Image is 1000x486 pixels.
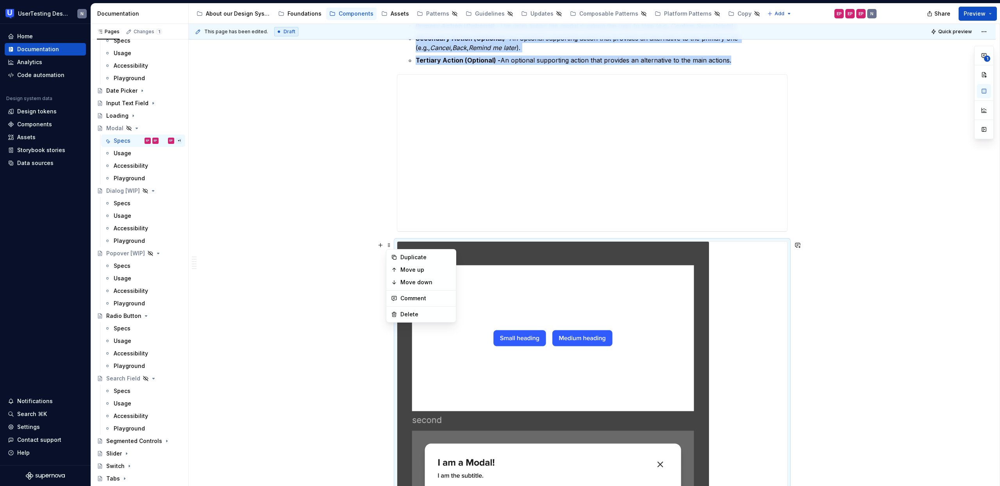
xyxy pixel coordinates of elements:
div: EP [837,11,842,17]
div: Search Field [106,375,140,382]
a: Updates [518,7,565,20]
div: Search ⌘K [17,410,47,418]
div: Playground [114,425,145,432]
a: Home [5,30,86,43]
div: Assets [391,10,409,18]
a: Playground [101,422,185,435]
a: Usage [101,335,185,347]
span: Share [934,10,950,18]
div: Specs [114,387,130,395]
div: Segmented Controls [106,437,162,445]
button: Notifications [5,395,86,407]
div: Comment [400,294,451,302]
a: Specs [101,34,185,47]
div: UserTesting Design System [18,10,68,18]
a: Documentation [5,43,86,56]
a: Data sources [5,157,86,169]
a: Modal [94,122,185,135]
a: Copy [725,7,763,20]
a: Assets [5,131,86,143]
button: Quick preview [929,26,975,37]
div: Patterns [426,10,449,18]
div: Modal [106,124,123,132]
a: Specs [101,197,185,210]
div: Accessibility [114,224,148,232]
div: Page tree [193,6,763,22]
div: Assets [17,133,36,141]
div: Usage [114,149,131,157]
div: + 1 [176,138,182,144]
div: Design system data [6,95,52,102]
em: Back [452,44,467,52]
div: Pages [97,29,120,35]
a: Code automation [5,69,86,81]
button: Help [5,447,86,459]
div: Usage [114,337,131,345]
a: Playground [101,72,185,84]
a: Accessibility [101,285,185,297]
a: Input Text Field [94,97,185,109]
span: Draft [284,29,295,35]
div: Usage [114,212,131,220]
div: Move down [400,278,451,286]
div: Copy [737,10,752,18]
span: Preview [964,10,986,18]
p: An optional supporting action that provides an alternative to the main actions. [416,56,787,65]
a: Usage [101,210,185,222]
div: Foundations [287,10,321,18]
a: Specs [101,260,185,272]
a: Tabs [94,472,185,485]
strong: Tertiary Action (Optional) - [416,56,500,64]
a: Guidelines [462,7,516,20]
div: Specs [114,325,130,332]
div: EP [154,137,157,145]
div: Components [339,10,373,18]
a: Segmented Controls [94,435,185,447]
span: 1 [156,29,162,35]
div: Specs [114,37,130,45]
a: Slider [94,447,185,460]
div: Analytics [17,58,42,66]
div: Home [17,32,33,40]
div: Popover [WIP] [106,249,145,257]
div: Delete [400,310,451,318]
div: Playground [114,362,145,370]
a: Composable Patterns [567,7,650,20]
a: Accessibility [101,160,185,172]
div: Guidelines [475,10,505,18]
p: An optional supporting action that provides an alternative to the primary one (e.g., , , ). [416,34,787,52]
div: Move up [400,266,451,274]
a: Usage [101,272,185,285]
div: Playground [114,174,145,182]
div: Storybook stories [17,146,65,154]
div: Design tokens [17,108,57,115]
a: Playground [101,172,185,185]
em: Cancel [430,44,450,52]
div: Accessibility [114,62,148,70]
div: N [80,11,84,17]
a: Platform Patterns [652,7,723,20]
a: Accessibility [101,347,185,360]
div: Help [17,449,30,457]
div: Duplicate [400,253,451,261]
div: Playground [114,299,145,307]
span: This page has been edited. [204,29,268,35]
div: Loading [106,112,129,120]
a: Specs [101,322,185,335]
button: Preview [959,7,997,21]
div: EP [146,137,149,145]
svg: Supernova Logo [26,472,65,480]
a: SpecsEPEPEP+1 [101,135,185,147]
a: Usage [101,397,185,410]
div: Data sources [17,159,54,167]
div: Documentation [97,10,185,18]
a: Dialog [WIP] [94,185,185,197]
a: Switch [94,460,185,472]
div: Specs [114,262,130,270]
a: Usage [101,47,185,59]
a: Date Picker [94,84,185,97]
div: N [870,11,873,17]
a: Foundations [275,7,325,20]
span: Quick preview [938,29,972,35]
a: Accessibility [101,222,185,235]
